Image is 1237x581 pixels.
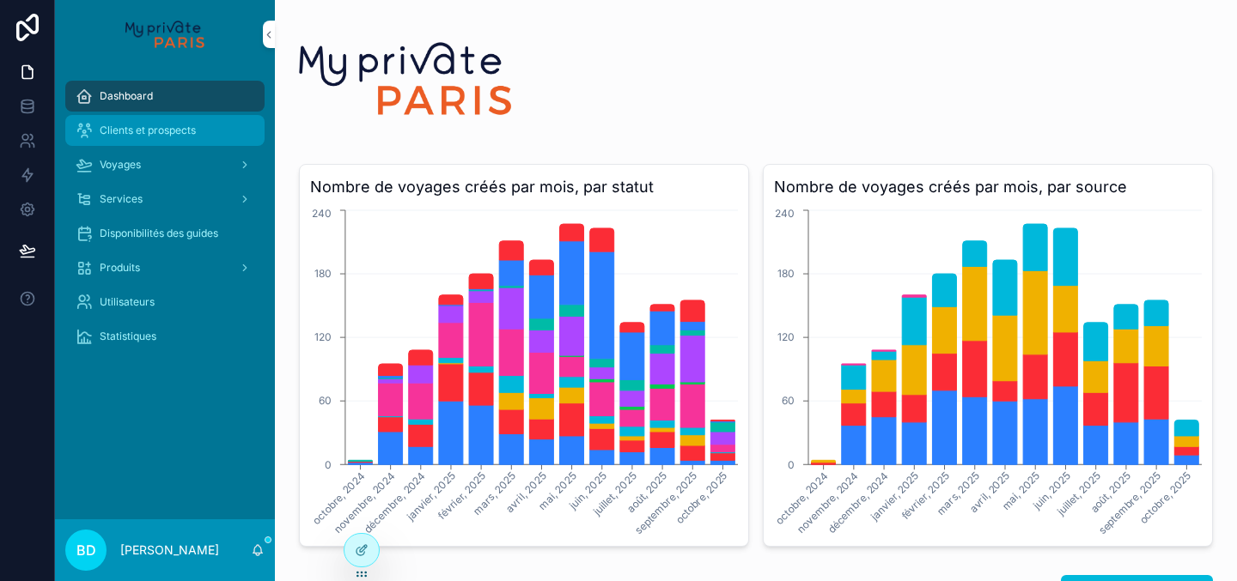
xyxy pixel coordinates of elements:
[777,267,795,280] tspan: 180
[125,21,204,48] img: App logo
[100,124,196,137] span: Clients et prospects
[100,295,155,309] span: Utilisateurs
[1054,469,1103,518] tspan: juillet, 2025
[100,158,141,172] span: Voyages
[1029,469,1072,512] tspan: juin, 2025
[65,321,265,352] a: Statistiques
[65,218,265,249] a: Disponibilités des guides
[312,207,332,220] tspan: 240
[310,175,738,199] h3: Nombre de voyages créés par mois, par statut
[673,469,729,526] tspan: octobre, 2025
[404,469,458,524] tspan: janvier, 2025
[65,184,265,215] a: Services
[934,469,982,517] tspan: mars, 2025
[325,458,332,471] tspan: 0
[899,469,952,523] tspan: février, 2025
[100,89,153,103] span: Dashboard
[65,81,265,112] a: Dashboard
[362,469,428,536] tspan: décembre, 2024
[310,206,738,536] div: chart
[100,192,143,206] span: Services
[120,542,219,559] p: [PERSON_NAME]
[774,206,1202,536] div: chart
[566,469,609,512] tspan: juin, 2025
[775,207,795,220] tspan: 240
[76,540,96,560] span: BD
[868,469,922,524] tspan: janvier, 2025
[309,469,367,527] tspan: octobre, 2024
[632,469,699,536] tspan: septembre, 2025
[65,252,265,283] a: Produits
[100,330,156,343] span: Statistiques
[100,261,140,275] span: Produits
[782,394,795,407] tspan: 60
[65,149,265,180] a: Voyages
[299,41,512,116] img: 21079-Logo_site-01.png
[590,469,639,518] tspan: juillet, 2025
[65,115,265,146] a: Clients et prospects
[332,469,398,536] tspan: novembre, 2024
[1096,469,1163,536] tspan: septembre, 2025
[65,287,265,318] a: Utilisateurs
[966,469,1012,515] tspan: avril, 2025
[999,469,1042,512] tspan: mai, 2025
[319,394,332,407] tspan: 60
[1136,469,1193,526] tspan: octobre, 2025
[503,469,549,515] tspan: avril, 2025
[100,227,218,240] span: Disponibilités des guides
[774,175,1202,199] h3: Nombre de voyages créés par mois, par source
[536,469,579,512] tspan: mai, 2025
[314,330,332,343] tspan: 120
[777,330,795,343] tspan: 120
[55,69,275,374] div: scrollable content
[795,469,861,536] tspan: novembre, 2024
[825,469,891,536] tspan: décembre, 2024
[471,469,519,517] tspan: mars, 2025
[773,469,831,527] tspan: octobre, 2024
[624,469,669,515] tspan: août, 2025
[788,458,795,471] tspan: 0
[436,469,489,523] tspan: février, 2025
[314,267,332,280] tspan: 180
[1088,469,1133,515] tspan: août, 2025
